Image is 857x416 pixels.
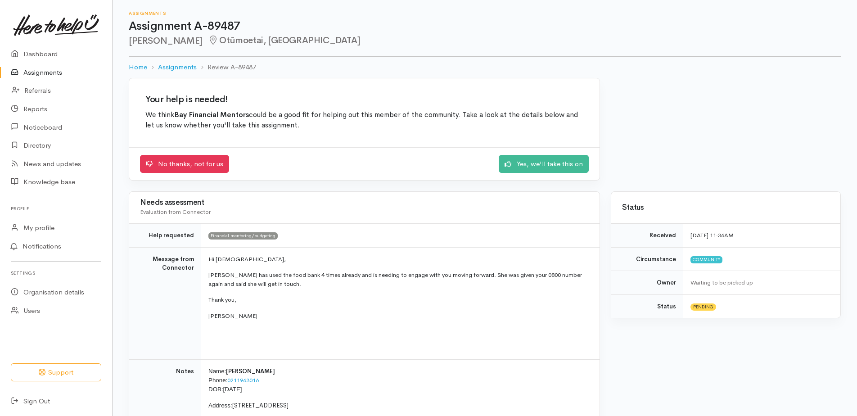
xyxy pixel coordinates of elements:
[499,155,589,173] a: Yes, we'll take this on
[129,36,841,46] h2: [PERSON_NAME]
[622,203,830,212] h3: Status
[129,57,841,78] nav: breadcrumb
[611,294,683,318] td: Status
[208,386,223,393] span: DOB:
[197,62,256,72] li: Review A-89487
[11,203,101,215] h6: Profile
[208,271,589,288] p: [PERSON_NAME] has used the food bank 4 times already and is needing to engage with you moving for...
[158,62,197,72] a: Assignments
[129,247,201,360] td: Message from Connector
[226,367,275,375] span: [PERSON_NAME]
[174,110,249,119] b: Bay Financial Mentors
[208,255,589,264] p: Hi [DEMOGRAPHIC_DATA],
[227,376,259,384] a: 0211963016
[223,386,242,393] span: [DATE]
[208,368,226,375] span: Name:
[208,312,589,321] p: [PERSON_NAME]
[129,11,841,16] h6: Assignments
[611,224,683,248] td: Received
[232,402,289,409] span: [STREET_ADDRESS]
[611,247,683,271] td: Circumstance
[690,256,722,263] span: Community
[690,231,734,239] time: [DATE] 11:36AM
[208,232,278,240] span: Financial mentoring/budgeting
[208,35,360,46] span: Otūmoetai, [GEOGRAPHIC_DATA]
[129,20,841,33] h1: Assignment A-89487
[208,377,227,384] span: Phone:
[611,271,683,295] td: Owner
[208,295,589,304] p: Thank you,
[690,303,716,311] span: Pending
[129,224,201,248] td: Help requested
[11,267,101,279] h6: Settings
[129,62,147,72] a: Home
[690,278,830,287] div: Waiting to be picked up
[140,208,211,216] span: Evaluation from Connector
[11,363,101,382] button: Support
[145,110,583,131] p: We think could be a good fit for helping out this member of the community. Take a look at the det...
[140,199,589,207] h3: Needs assessment
[140,155,229,173] a: No thanks, not for us
[208,402,232,409] span: Address:
[145,95,583,104] h2: Your help is needed!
